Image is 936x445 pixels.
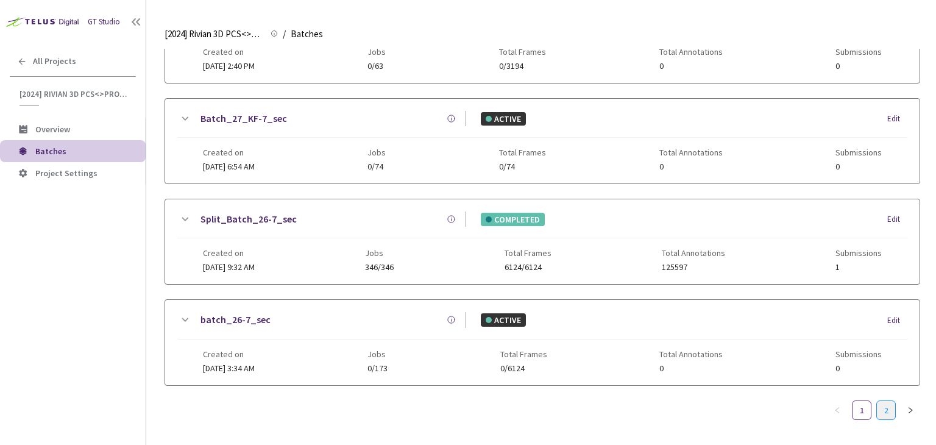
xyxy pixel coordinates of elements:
span: [2024] Rivian 3D PCS<>Production [165,27,263,41]
span: Project Settings [35,168,97,179]
span: Batches [291,27,323,41]
div: Split_Batch_26-7_secCOMPLETEDEditCreated on[DATE] 9:32 AMJobs346/346Total Frames6124/6124Total An... [165,199,920,284]
span: 1 [835,263,882,272]
div: Edit [887,113,907,125]
span: Overview [35,124,70,135]
span: Created on [203,47,255,57]
li: 2 [876,400,896,420]
span: Jobs [365,248,394,258]
div: Batch_27_KF-7_secACTIVEEditCreated on[DATE] 6:54 AMJobs0/74Total Frames0/74Total Annotations0Subm... [165,99,920,183]
a: Batch_27_KF-7_sec [200,111,287,126]
span: Submissions [835,349,882,359]
li: Next Page [901,400,920,420]
div: GT Studio [88,16,120,28]
span: Submissions [835,148,882,157]
span: Created on [203,349,255,359]
span: 0 [835,364,882,373]
div: Edit [887,315,907,327]
span: Submissions [835,248,882,258]
div: COMPLETED [481,213,545,226]
span: 0 [835,162,882,171]
span: Batches [35,146,66,157]
span: 346/346 [365,263,394,272]
span: 0/3194 [499,62,546,71]
span: [2024] Rivian 3D PCS<>Production [19,89,129,99]
span: 0 [659,162,723,171]
span: Total Annotations [659,47,723,57]
span: Total Annotations [662,248,725,258]
span: Created on [203,248,255,258]
div: batch_26-7_secACTIVEEditCreated on[DATE] 3:34 AMJobs0/173Total Frames0/6124Total Annotations0Subm... [165,300,920,385]
span: Submissions [835,47,882,57]
li: Previous Page [828,400,847,420]
span: Jobs [367,349,388,359]
span: Total Frames [499,47,546,57]
span: Total Annotations [659,349,723,359]
button: right [901,400,920,420]
span: left [834,407,841,414]
span: [DATE] 6:54 AM [203,161,255,172]
span: 0/74 [367,162,386,171]
span: Total Frames [500,349,547,359]
span: 0 [659,364,723,373]
li: / [283,27,286,41]
a: batch_26-7_sec [200,312,271,327]
span: 0 [659,62,723,71]
a: 2 [877,401,895,419]
span: 0/6124 [500,364,547,373]
span: right [907,407,914,414]
span: Jobs [367,47,386,57]
a: 1 [853,401,871,419]
li: 1 [852,400,871,420]
span: [DATE] 3:34 AM [203,363,255,374]
a: Split_Batch_26-7_sec [200,212,297,227]
span: Total Frames [505,248,551,258]
span: Total Annotations [659,148,723,157]
span: [DATE] 9:32 AM [203,262,255,272]
span: 0 [835,62,882,71]
div: Edit [887,213,907,226]
span: Total Frames [499,148,546,157]
span: Created on [203,148,255,157]
span: 0/74 [499,162,546,171]
span: 0/173 [367,364,388,373]
span: All Projects [33,56,76,66]
span: 0/63 [367,62,386,71]
span: [DATE] 2:40 PM [203,60,255,71]
span: Jobs [367,148,386,157]
span: 125597 [662,263,725,272]
div: ACTIVE [481,112,526,126]
span: 6124/6124 [505,263,551,272]
div: ACTIVE [481,313,526,327]
button: left [828,400,847,420]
